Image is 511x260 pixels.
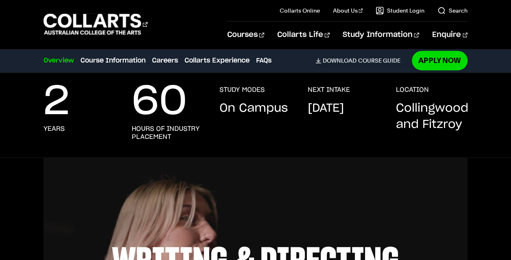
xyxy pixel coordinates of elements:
a: Collarts Experience [185,56,250,65]
p: 60 [132,86,187,118]
h3: LOCATION [396,86,428,94]
a: Overview [43,56,74,65]
a: Careers [152,56,178,65]
a: Courses [227,22,264,48]
a: Study Information [343,22,419,48]
a: Search [437,6,468,15]
p: Collingwood and Fitzroy [396,100,468,133]
a: About Us [333,6,363,15]
p: On Campus [220,100,288,117]
a: FAQs [256,56,272,65]
a: Enquire [432,22,468,48]
h3: STUDY MODES [220,86,265,94]
h3: years [43,125,65,133]
a: Apply Now [412,51,468,70]
h3: hours of industry placement [132,125,204,141]
a: Collarts Life [277,22,330,48]
p: 2 [43,86,70,118]
a: Student Login [376,6,424,15]
h3: NEXT INTAKE [308,86,350,94]
div: Go to homepage [43,13,148,36]
a: Collarts Online [280,6,320,15]
a: DownloadCourse Guide [315,57,407,64]
p: [DATE] [308,100,344,117]
span: Download [323,57,357,64]
a: Course Information [80,56,146,65]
